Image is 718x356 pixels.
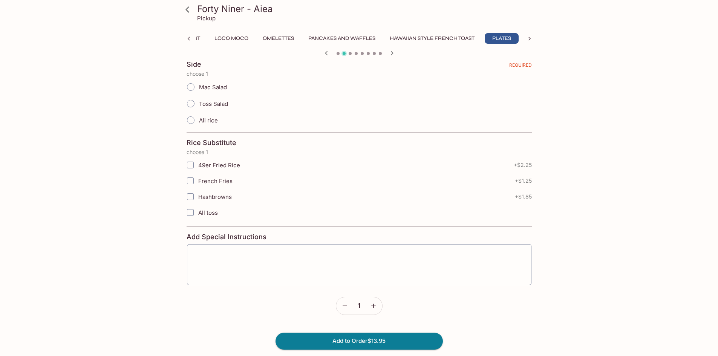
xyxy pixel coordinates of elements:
p: choose 1 [187,149,532,155]
button: Add to Order$13.95 [276,333,443,349]
p: choose 1 [187,71,532,77]
span: Hashbrowns [198,193,232,200]
button: Plates [485,33,519,44]
span: Mac Salad [199,84,227,91]
h3: Forty Niner - Aiea [197,3,534,15]
span: All toss [198,209,218,216]
h4: Rice Substitute [187,139,236,147]
span: 1 [358,302,360,310]
span: + $1.85 [515,194,532,200]
span: All rice [199,117,218,124]
span: + $1.25 [515,178,532,184]
span: REQUIRED [509,62,532,71]
button: Loco Moco [210,33,253,44]
span: Toss Salad [199,100,228,107]
h4: Add Special Instructions [187,233,532,241]
button: Pancakes and Waffles [304,33,380,44]
button: Hawaiian Style French Toast [386,33,479,44]
button: Omelettes [259,33,298,44]
h4: Side [187,60,201,69]
p: Pickup [197,15,216,22]
span: 49er Fried Rice [198,162,240,169]
span: French Fries [198,177,233,185]
span: + $2.25 [514,162,532,168]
